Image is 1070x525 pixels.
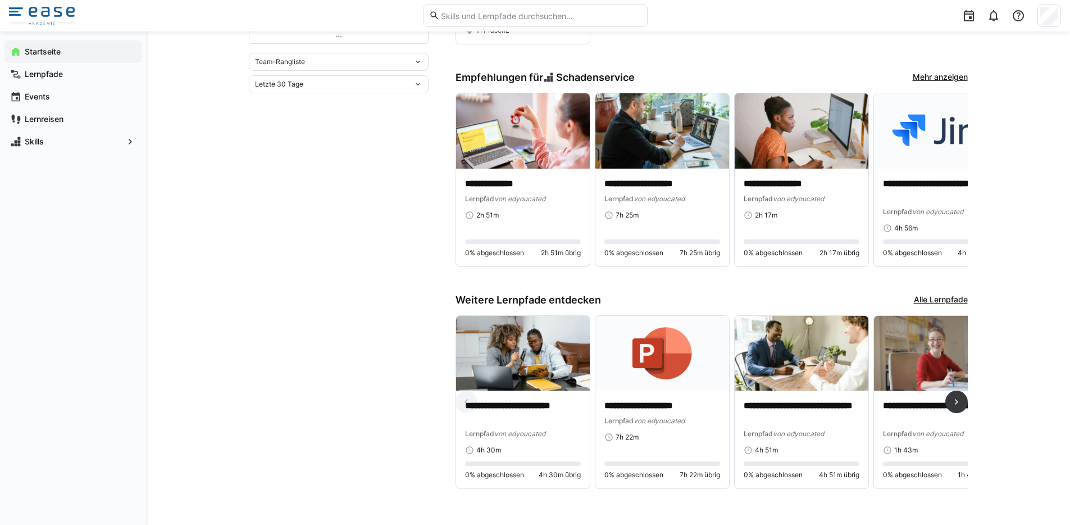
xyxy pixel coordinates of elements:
[456,71,635,84] h3: Empfehlungen für
[744,470,803,479] span: 0% abgeschlossen
[958,470,999,479] span: 1h 43m übrig
[476,211,499,220] span: 2h 51m
[912,429,963,438] span: von edyoucated
[914,294,968,306] a: Alle Lernpfade
[255,80,303,89] span: Letzte 30 Tage
[894,224,918,233] span: 4h 56m
[465,470,524,479] span: 0% abgeschlossen
[539,470,581,479] span: 4h 30m übrig
[744,248,803,257] span: 0% abgeschlossen
[541,248,581,257] span: 2h 51m übrig
[819,470,859,479] span: 4h 51m übrig
[755,446,778,455] span: 4h 51m
[465,429,494,438] span: Lernpfad
[883,429,912,438] span: Lernpfad
[680,470,720,479] span: 7h 22m übrig
[604,248,663,257] span: 0% abgeschlossen
[456,294,601,306] h3: Weitere Lernpfade entdecken
[874,316,1008,391] img: image
[744,429,773,438] span: Lernpfad
[819,248,859,257] span: 2h 17m übrig
[883,470,942,479] span: 0% abgeschlossen
[883,207,912,216] span: Lernpfad
[755,211,777,220] span: 2h 17m
[616,433,639,442] span: 7h 22m
[604,470,663,479] span: 0% abgeschlossen
[913,71,968,84] a: Mehr anzeigen
[476,446,501,455] span: 4h 30m
[255,57,305,66] span: Team-Rangliste
[744,194,773,203] span: Lernpfad
[894,446,918,455] span: 1h 43m
[912,207,963,216] span: von edyoucated
[735,316,868,391] img: image
[604,194,634,203] span: Lernpfad
[883,248,942,257] span: 0% abgeschlossen
[456,316,590,391] img: image
[616,211,639,220] span: 7h 25m
[874,93,1008,169] img: image
[680,248,720,257] span: 7h 25m übrig
[604,417,634,425] span: Lernpfad
[494,194,545,203] span: von edyoucated
[634,194,685,203] span: von edyoucated
[465,194,494,203] span: Lernpfad
[634,417,685,425] span: von edyoucated
[773,429,824,438] span: von edyoucated
[465,248,524,257] span: 0% abgeschlossen
[556,71,635,84] span: Schadenservice
[595,93,729,169] img: image
[735,93,868,169] img: image
[456,93,590,169] img: image
[773,194,824,203] span: von edyoucated
[958,248,999,257] span: 4h 56m übrig
[440,11,641,21] input: Skills und Lernpfade durchsuchen…
[595,316,729,391] img: image
[494,429,545,438] span: von edyoucated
